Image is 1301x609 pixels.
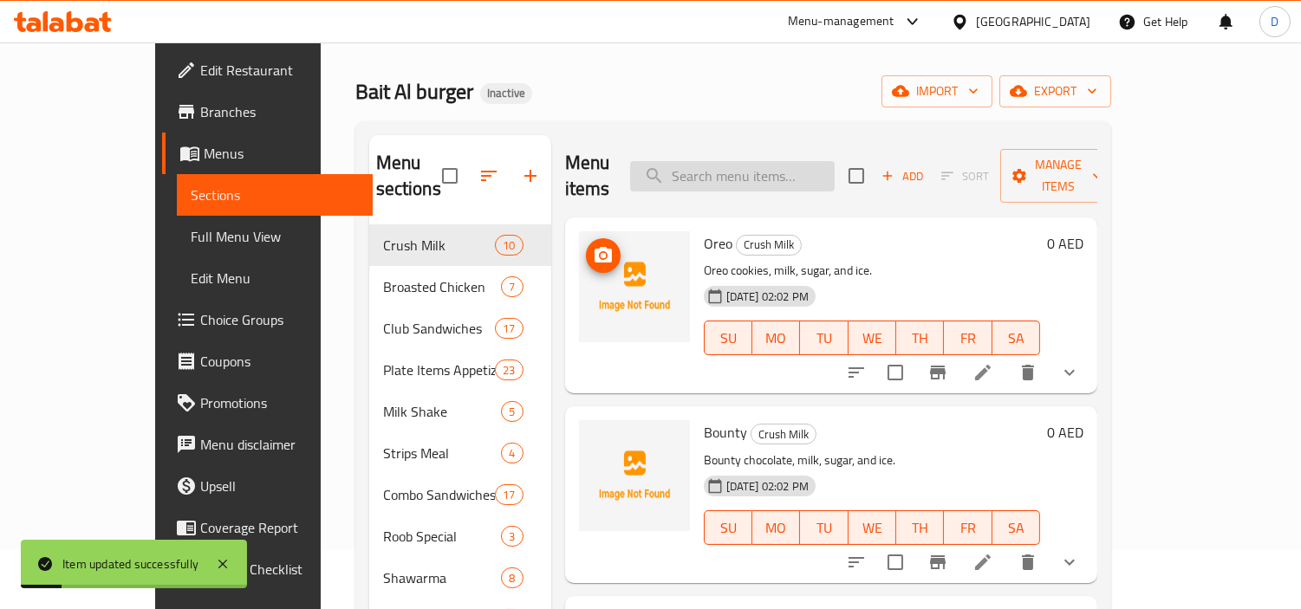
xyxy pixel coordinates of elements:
div: Club Sandwiches [383,318,496,339]
div: items [495,484,523,505]
div: items [495,318,523,339]
a: Edit Restaurant [162,49,373,91]
button: MO [752,510,800,545]
span: 4 [502,445,522,462]
img: Bounty [579,420,690,531]
div: Combo Sandwiches17 [369,474,551,515]
span: Upsell [200,476,359,496]
button: Branch-specific-item [917,541,959,583]
span: MO [759,326,793,351]
span: Coverage Report [200,517,359,538]
span: FR [951,515,985,541]
p: Oreo cookies, milk, sugar, and ice. [704,260,1040,282]
button: TU [800,510,848,545]
button: TU [800,321,848,355]
svg: Show Choices [1059,362,1080,383]
div: Milk Shake5 [369,391,551,432]
button: Branch-specific-item [917,352,959,393]
span: FR [951,326,985,351]
div: Club Sandwiches17 [369,308,551,349]
span: Promotions [200,392,359,413]
span: Oreo [704,230,732,256]
button: TH [896,510,944,545]
a: Menu disclaimer [162,424,373,465]
div: Crush Milk10 [369,224,551,266]
span: Add item [875,163,930,190]
button: sort-choices [836,352,877,393]
span: 5 [502,404,522,420]
a: Grocery Checklist [162,548,373,590]
svg: Show Choices [1059,552,1080,573]
button: Add section [510,155,551,197]
a: Edit menu item [972,362,993,383]
a: Menus [162,133,373,174]
span: D [1271,12,1278,31]
span: Select to update [877,544,914,580]
h2: Menu items [565,150,610,202]
span: Select section [838,158,875,194]
div: items [501,276,523,297]
span: SA [999,515,1033,541]
div: Broasted Chicken7 [369,266,551,308]
span: Menu disclaimer [200,434,359,455]
div: Inactive [480,83,532,104]
span: Plate Items Appetizers [383,360,496,380]
button: TH [896,321,944,355]
div: Milk Shake [383,401,502,422]
div: Strips Meal4 [369,432,551,474]
span: Select to update [877,354,914,391]
button: SA [992,321,1040,355]
span: WE [855,515,889,541]
div: items [495,235,523,256]
span: Choice Groups [200,309,359,330]
span: Full Menu View [191,226,359,247]
span: Sort sections [468,155,510,197]
button: FR [944,321,992,355]
span: export [1013,81,1097,102]
button: show more [1049,352,1090,393]
div: items [501,526,523,547]
span: Crush Milk [751,424,816,444]
span: Roob Special [383,526,502,547]
button: WE [849,510,896,545]
span: Grocery Checklist [200,559,359,580]
button: upload picture [586,238,621,273]
span: Combo Sandwiches [383,484,496,505]
span: Strips Meal [383,443,502,463]
button: Manage items [1000,149,1116,203]
div: Crush Milk [383,235,496,256]
button: SU [704,510,752,545]
span: 17 [496,321,522,337]
span: Bounty [704,419,747,445]
span: [DATE] 02:02 PM [719,478,816,495]
button: WE [849,321,896,355]
div: items [495,360,523,380]
span: 23 [496,362,522,379]
span: Inactive [480,86,532,100]
button: delete [1007,352,1049,393]
a: Sections [177,174,373,216]
span: Broasted Chicken [383,276,502,297]
button: import [881,75,992,107]
div: [GEOGRAPHIC_DATA] [976,12,1090,31]
span: [DATE] 02:02 PM [719,288,816,305]
span: import [895,81,979,102]
span: 17 [496,487,522,503]
div: items [501,443,523,463]
span: MO [759,515,793,541]
div: Item updated successfully [62,554,198,573]
button: Add [875,163,930,190]
span: TH [903,515,937,541]
button: export [999,75,1111,107]
h2: Menu sections [376,150,442,202]
span: Edit Restaurant [200,60,359,81]
div: Plate Items Appetizers23 [369,349,551,391]
a: Choice Groups [162,299,373,340]
button: SA [992,510,1040,545]
a: Edit Menu [177,257,373,299]
button: SU [704,321,752,355]
div: Crush Milk [736,235,802,256]
span: Shawarma [383,567,502,588]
